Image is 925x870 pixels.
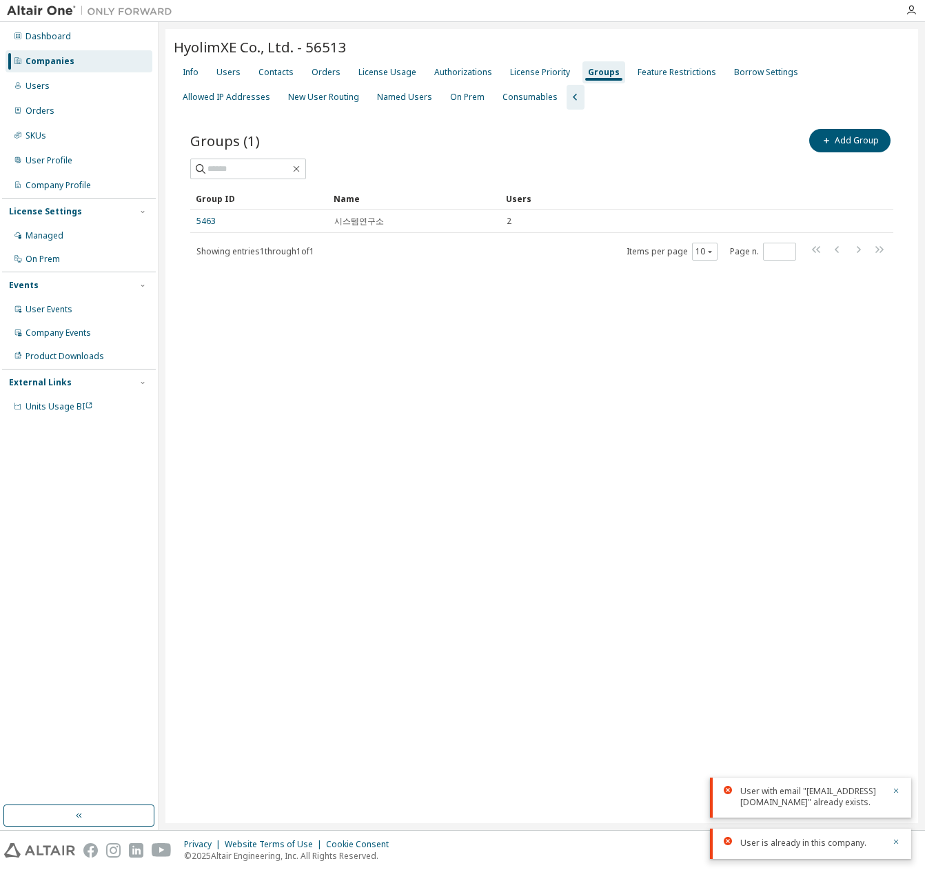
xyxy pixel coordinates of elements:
[129,843,143,858] img: linkedin.svg
[26,254,60,265] div: On Prem
[258,67,294,78] div: Contacts
[9,206,82,217] div: License Settings
[377,92,432,103] div: Named Users
[312,67,340,78] div: Orders
[7,4,179,18] img: Altair One
[434,67,492,78] div: Authorizations
[174,37,347,57] span: HyolimXE Co., Ltd. - 56513
[734,67,798,78] div: Borrow Settings
[9,377,72,388] div: External Links
[627,243,718,261] span: Items per page
[638,67,716,78] div: Feature Restrictions
[26,180,91,191] div: Company Profile
[196,188,323,210] div: Group ID
[288,92,359,103] div: New User Routing
[196,245,314,257] span: Showing entries 1 through 1 of 1
[184,850,397,862] p: © 2025 Altair Engineering, Inc. All Rights Reserved.
[4,843,75,858] img: altair_logo.svg
[26,105,54,117] div: Orders
[26,327,91,338] div: Company Events
[809,129,891,152] button: Add Group
[26,56,74,67] div: Companies
[26,155,72,166] div: User Profile
[506,188,855,210] div: Users
[9,280,39,291] div: Events
[196,216,216,227] a: 5463
[450,92,485,103] div: On Prem
[152,843,172,858] img: youtube.svg
[26,130,46,141] div: SKUs
[26,401,93,412] span: Units Usage BI
[26,230,63,241] div: Managed
[358,67,416,78] div: License Usage
[334,188,495,210] div: Name
[740,786,884,808] div: User with email "[EMAIL_ADDRESS][DOMAIN_NAME]" already exists.
[184,839,225,850] div: Privacy
[695,246,714,257] button: 10
[26,304,72,315] div: User Events
[225,839,326,850] div: Website Terms of Use
[26,351,104,362] div: Product Downloads
[740,837,884,849] div: User is already in this company.
[26,31,71,42] div: Dashboard
[83,843,98,858] img: facebook.svg
[730,243,796,261] span: Page n.
[507,216,511,227] span: 2
[334,216,384,227] span: 시스템연구소
[588,67,620,78] div: Groups
[106,843,121,858] img: instagram.svg
[190,131,260,150] span: Groups (1)
[510,67,570,78] div: License Priority
[502,92,558,103] div: Consumables
[26,81,50,92] div: Users
[216,67,241,78] div: Users
[183,67,199,78] div: Info
[183,92,270,103] div: Allowed IP Addresses
[326,839,397,850] div: Cookie Consent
